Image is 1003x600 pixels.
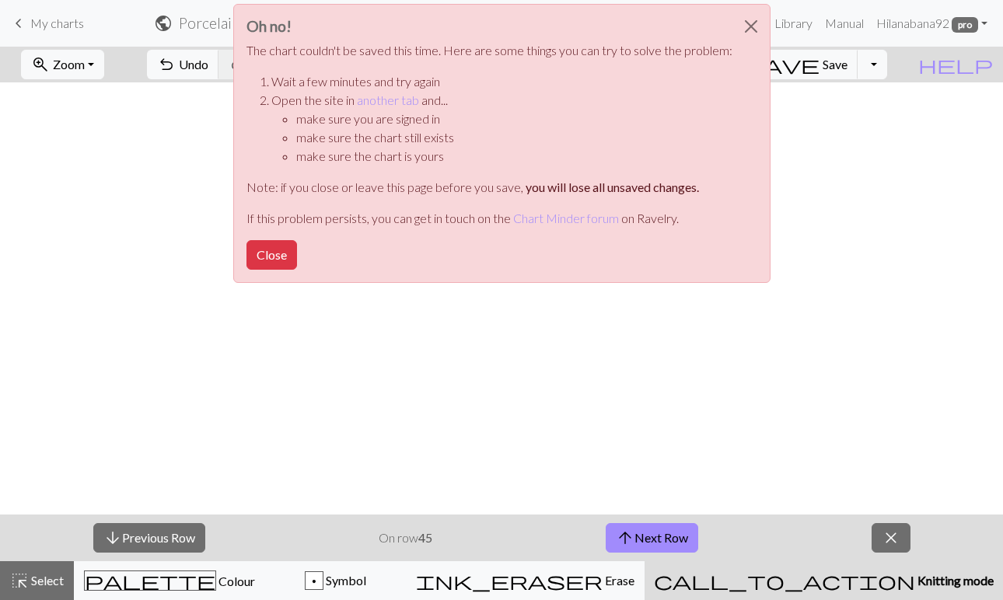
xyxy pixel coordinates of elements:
span: ink_eraser [416,570,603,591]
span: highlight_alt [10,570,29,591]
span: Select [29,573,64,588]
a: another tab [357,92,419,107]
button: Previous Row [93,523,205,553]
span: arrow_downward [103,527,122,549]
li: Wait a few minutes and try again [271,72,732,91]
button: p Symbol [265,561,406,600]
li: make sure the chart is yours [296,147,732,166]
button: Close [732,5,770,48]
span: Knitting mode [915,573,994,588]
span: Symbol [323,573,366,588]
strong: 45 [418,530,432,545]
button: Close [246,240,297,270]
span: Colour [216,574,255,588]
span: palette [85,570,215,591]
span: close [882,527,900,549]
p: The chart couldn't be saved this time. Here are some things you can try to solve the problem: [246,41,732,60]
li: make sure you are signed in [296,110,732,128]
button: Next Row [606,523,698,553]
div: p [306,572,323,591]
span: arrow_upward [616,527,634,549]
span: call_to_action [654,570,915,591]
p: Note: if you close or leave this page before you save, [246,178,732,197]
button: Knitting mode [645,561,1003,600]
p: On row [379,528,432,547]
li: make sure the chart still exists [296,128,732,147]
strong: you will lose all unsaved changes. [526,180,699,194]
a: Chart Minder forum [513,211,619,225]
h3: Oh no! [246,17,732,35]
button: Colour [74,561,265,600]
li: Open the site in and... [271,91,732,166]
button: Erase [406,561,645,600]
span: Erase [603,573,634,588]
p: If this problem persists, you can get in touch on the on Ravelry. [246,209,732,228]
